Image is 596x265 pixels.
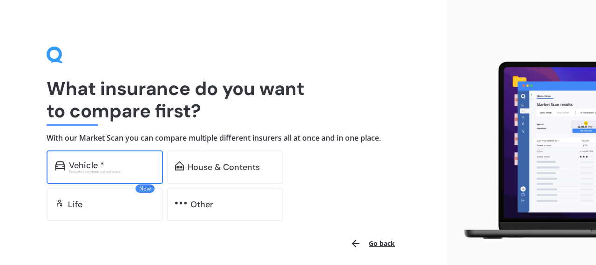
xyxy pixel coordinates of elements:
[190,200,213,209] div: Other
[175,161,184,170] img: home-and-contents.b802091223b8502ef2dd.svg
[454,58,596,244] img: laptop.webp
[345,232,400,255] button: Go back
[55,161,65,170] img: car.f15378c7a67c060ca3f3.svg
[175,198,187,208] img: other.81dba5aafe580aa69f38.svg
[135,184,155,193] span: New
[188,163,260,172] div: House & Contents
[47,133,400,143] h4: With our Market Scan you can compare multiple different insurers all at once and in one place.
[68,200,82,209] div: Life
[47,77,400,122] h1: What insurance do you want to compare first?
[69,161,104,170] div: Vehicle *
[69,170,155,174] div: Excludes commercial vehicles
[55,198,64,208] img: life.f720d6a2d7cdcd3ad642.svg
